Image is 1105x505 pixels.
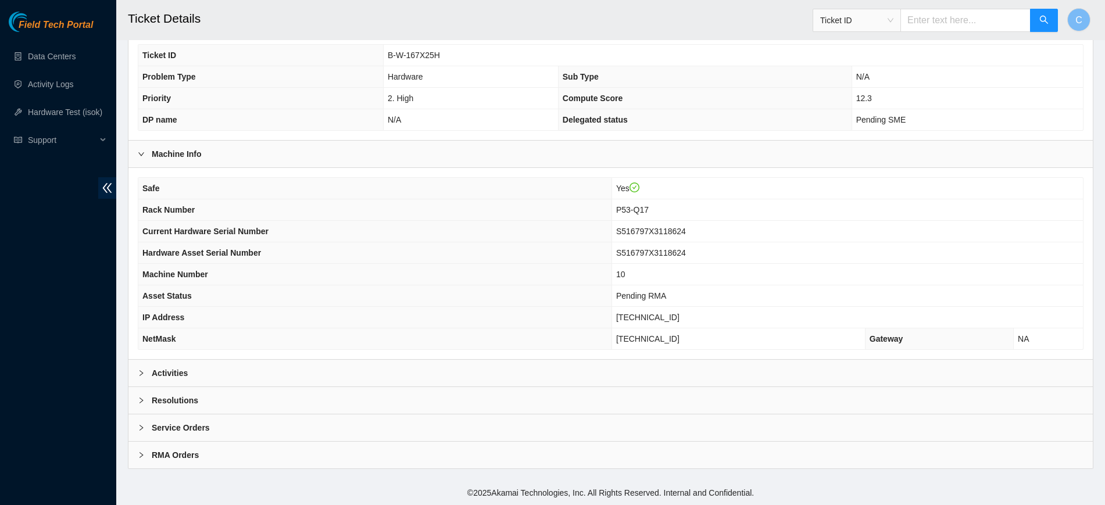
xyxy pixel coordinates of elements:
[142,270,208,279] span: Machine Number
[616,184,639,193] span: Yes
[563,115,628,124] span: Delegated status
[28,128,96,152] span: Support
[388,72,423,81] span: Hardware
[1067,8,1090,31] button: C
[616,291,666,300] span: Pending RMA
[820,12,893,29] span: Ticket ID
[856,115,906,124] span: Pending SME
[152,148,202,160] b: Machine Info
[616,313,680,322] span: [TECHNICAL_ID]
[388,94,413,103] span: 2. High
[128,414,1093,441] div: Service Orders
[152,449,199,461] b: RMA Orders
[138,397,145,404] span: right
[138,370,145,377] span: right
[142,334,176,343] span: NetMask
[9,12,59,32] img: Akamai Technologies
[1030,9,1058,32] button: search
[9,21,93,36] a: Akamai TechnologiesField Tech Portal
[152,421,210,434] b: Service Orders
[116,481,1105,505] footer: © 2025 Akamai Technologies, Inc. All Rights Reserved. Internal and Confidential.
[1039,15,1049,26] span: search
[138,424,145,431] span: right
[616,248,686,257] span: S516797X3118624
[630,182,640,193] span: check-circle
[138,452,145,459] span: right
[616,227,686,236] span: S516797X3118624
[142,94,171,103] span: Priority
[616,334,680,343] span: [TECHNICAL_ID]
[98,177,116,199] span: double-left
[152,394,198,407] b: Resolutions
[128,360,1093,386] div: Activities
[152,367,188,379] b: Activities
[856,72,870,81] span: N/A
[616,270,625,279] span: 10
[14,136,22,144] span: read
[142,227,269,236] span: Current Hardware Serial Number
[142,205,195,214] span: Rack Number
[388,51,440,60] span: B-W-167X25H
[616,205,649,214] span: P53-Q17
[142,72,196,81] span: Problem Type
[142,184,160,193] span: Safe
[142,291,192,300] span: Asset Status
[142,313,184,322] span: IP Address
[28,108,102,117] a: Hardware Test (isok)
[563,94,623,103] span: Compute Score
[142,51,176,60] span: Ticket ID
[856,94,872,103] span: 12.3
[28,80,74,89] a: Activity Logs
[28,52,76,61] a: Data Centers
[388,115,401,124] span: N/A
[1018,334,1029,343] span: NA
[128,442,1093,468] div: RMA Orders
[142,248,261,257] span: Hardware Asset Serial Number
[128,387,1093,414] div: Resolutions
[870,334,903,343] span: Gateway
[142,115,177,124] span: DP name
[128,141,1093,167] div: Machine Info
[138,151,145,157] span: right
[900,9,1031,32] input: Enter text here...
[19,20,93,31] span: Field Tech Portal
[563,72,599,81] span: Sub Type
[1075,13,1082,27] span: C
